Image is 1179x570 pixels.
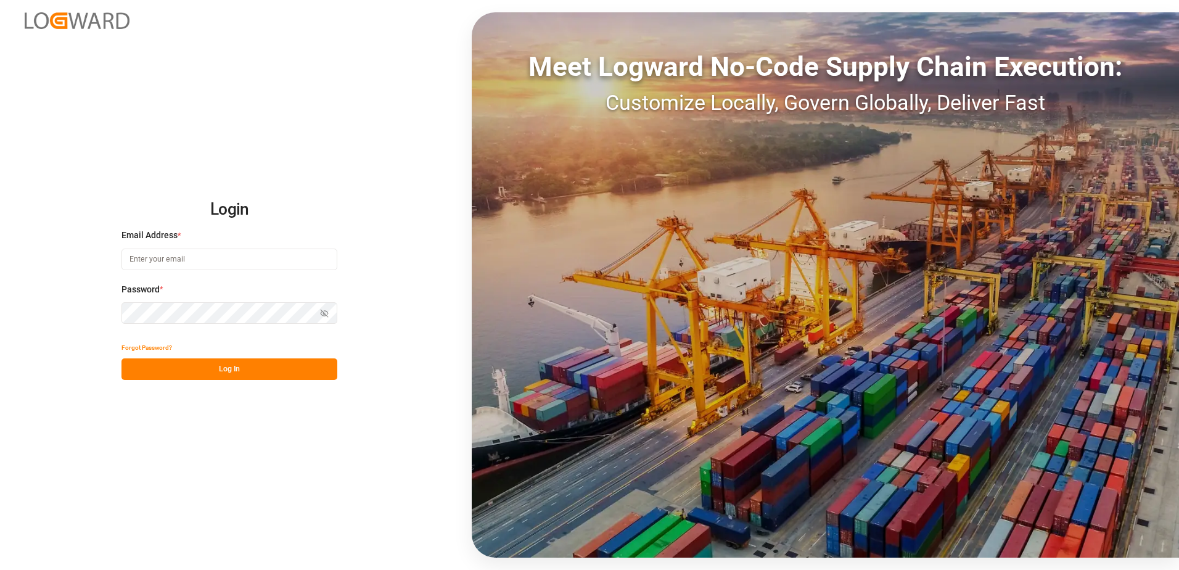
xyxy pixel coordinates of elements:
[472,87,1179,118] div: Customize Locally, Govern Globally, Deliver Fast
[121,358,337,380] button: Log In
[121,337,172,358] button: Forgot Password?
[121,190,337,229] h2: Login
[121,283,160,296] span: Password
[121,249,337,270] input: Enter your email
[472,46,1179,87] div: Meet Logward No-Code Supply Chain Execution:
[121,229,178,242] span: Email Address
[25,12,129,29] img: Logward_new_orange.png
